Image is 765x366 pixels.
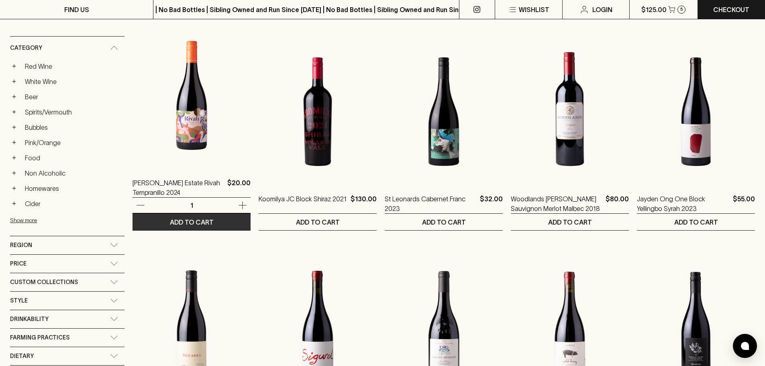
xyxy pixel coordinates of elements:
a: Food [21,151,124,165]
a: [PERSON_NAME] Estate Rivah Tempranillo 2024 [133,178,224,197]
a: Koomilya JC Block Shiraz 2021 [259,194,347,213]
button: + [10,62,18,70]
a: Homewares [21,182,124,195]
p: FIND US [64,5,89,14]
p: $32.00 [480,194,503,213]
img: bubble-icon [741,342,749,350]
a: Woodlands [PERSON_NAME] Sauvignon Merlot Malbec 2018 [511,194,602,213]
img: Jayden Ong One Block Yellingbo Syrah 2023 [637,41,755,182]
div: Style [10,292,124,310]
a: St Leonards Cabernet Franc 2023 [385,194,477,213]
a: White Wine [21,75,124,88]
a: Spirits/Vermouth [21,105,124,119]
span: Style [10,296,28,306]
div: Category [10,37,124,59]
button: + [10,200,18,208]
button: + [10,108,18,116]
a: Non Alcoholic [21,166,124,180]
p: ADD TO CART [674,217,718,227]
div: Region [10,236,124,254]
button: + [10,139,18,147]
p: ADD TO CART [548,217,592,227]
img: Woodlands Margaret Cabernet Sauvignon Merlot Malbec 2018 [511,41,629,182]
p: $130.00 [351,194,377,213]
a: Bubbles [21,121,124,134]
img: St Leonards Cabernet Franc 2023 [385,41,503,182]
div: Custom Collections [10,273,124,291]
button: + [10,78,18,86]
p: Wishlist [519,5,549,14]
span: Region [10,240,32,250]
span: Price [10,259,27,269]
button: + [10,123,18,131]
button: + [10,93,18,101]
span: Farming Practices [10,333,69,343]
a: Pink/Orange [21,136,124,149]
p: Login [592,5,612,14]
button: + [10,154,18,162]
button: ADD TO CART [637,214,755,230]
p: $125.00 [641,5,667,14]
p: 1 [182,201,201,210]
button: + [10,169,18,177]
p: $20.00 [227,178,251,197]
img: Gill Estate Rivah Tempranillo 2024 [133,25,251,166]
p: $80.00 [606,194,629,213]
button: Show more [10,212,115,229]
button: ADD TO CART [133,214,251,230]
div: Dietary [10,347,124,365]
div: Farming Practices [10,329,124,347]
button: + [10,184,18,192]
p: $55.00 [733,194,755,213]
a: Red Wine [21,59,124,73]
p: ADD TO CART [422,217,466,227]
button: ADD TO CART [259,214,377,230]
button: ADD TO CART [511,214,629,230]
span: Category [10,43,42,53]
div: Price [10,255,124,273]
a: Cider [21,197,124,211]
a: Beer [21,90,124,104]
span: Custom Collections [10,277,78,287]
div: Drinkability [10,310,124,328]
p: ADD TO CART [170,217,214,227]
button: ADD TO CART [385,214,503,230]
span: Drinkability [10,314,49,324]
p: ADD TO CART [296,217,340,227]
span: Dietary [10,351,34,361]
p: 5 [680,7,683,12]
p: Checkout [713,5,749,14]
a: Jayden Ong One Block Yellingbo Syrah 2023 [637,194,730,213]
img: Koomilya JC Block Shiraz 2021 [259,41,377,182]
